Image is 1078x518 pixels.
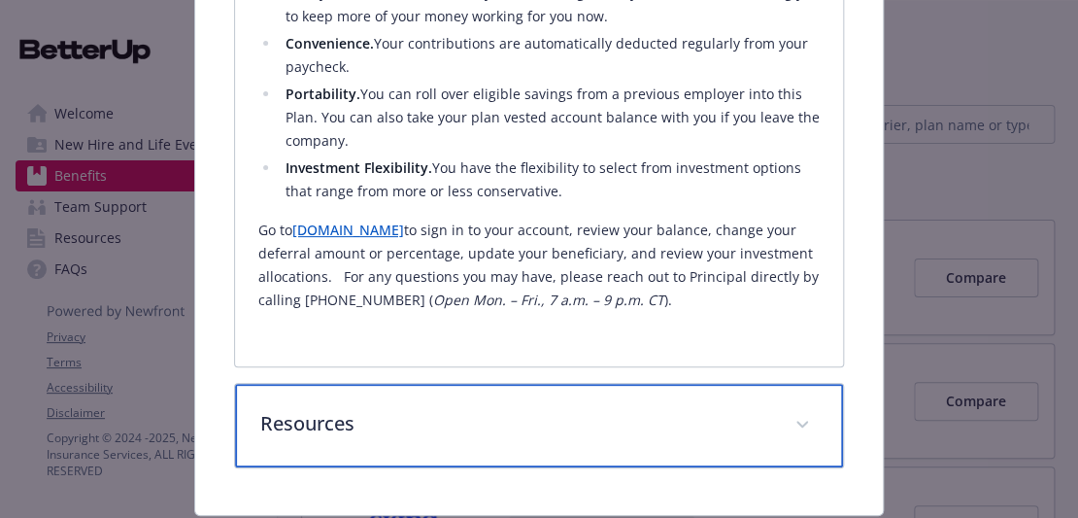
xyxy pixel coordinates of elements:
[280,156,820,203] li: You have the flexibility to select from investment options that range from more or less conservat...
[286,158,432,177] strong: Investment Flexibility.
[286,34,374,52] strong: Convenience.
[260,409,771,438] p: Resources
[292,221,404,239] a: [DOMAIN_NAME]
[286,85,360,103] strong: Portability.
[433,291,664,309] em: Open Mon. – Fri., 7 a.m. – 9 p.m. CT
[235,384,843,467] div: Resources
[258,219,820,312] p: Go to to sign in to your account, review your balance, change your deferral amount or percentage,...
[280,32,820,79] li: Your contributions are automatically deducted regularly from your paycheck.
[280,83,820,153] li: You can roll over eligible savings from a previous employer into this Plan. You can also take you...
